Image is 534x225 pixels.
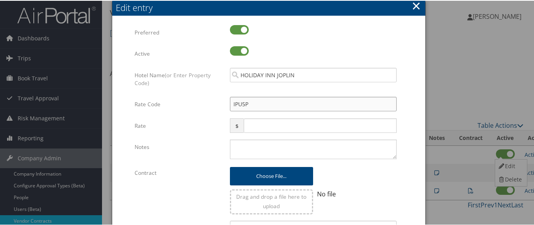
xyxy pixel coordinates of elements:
[135,67,224,90] label: Hotel Name
[135,71,211,86] span: (or Enter Property Code)
[135,96,224,111] label: Rate Code
[230,118,244,132] span: $
[135,139,224,154] label: Notes
[135,118,224,132] label: Rate
[135,45,224,60] label: Active
[135,24,224,39] label: Preferred
[237,192,307,209] span: Drag and drop a file here to upload
[116,1,425,13] div: Edit entry
[135,165,224,180] label: Contract
[317,189,336,198] span: No file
